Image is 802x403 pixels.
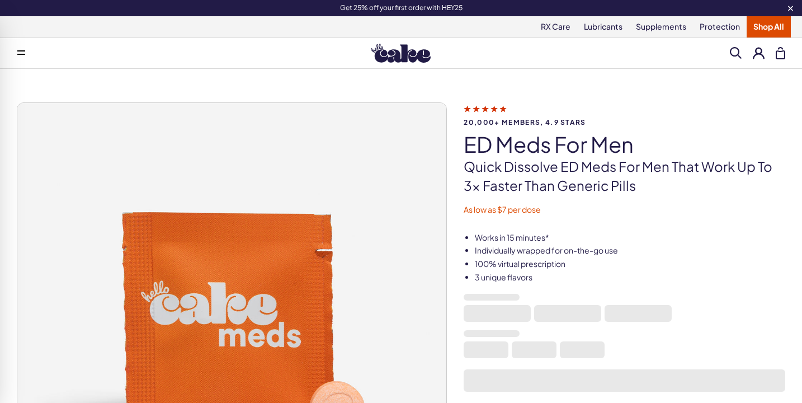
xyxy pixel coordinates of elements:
[464,204,785,215] p: As low as $7 per dose
[464,104,785,126] a: 20,000+ members, 4.9 stars
[464,157,785,195] p: Quick dissolve ED Meds for men that work up to 3x faster than generic pills
[693,16,747,38] a: Protection
[371,44,431,63] img: Hello Cake
[475,259,785,270] li: 100% virtual prescription
[475,272,785,283] li: 3 unique flavors
[629,16,693,38] a: Supplements
[464,133,785,156] h1: ED Meds for Men
[577,16,629,38] a: Lubricants
[464,119,785,126] span: 20,000+ members, 4.9 stars
[475,232,785,243] li: Works in 15 minutes*
[475,245,785,256] li: Individually wrapped for on-the-go use
[534,16,577,38] a: RX Care
[747,16,791,38] a: Shop All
